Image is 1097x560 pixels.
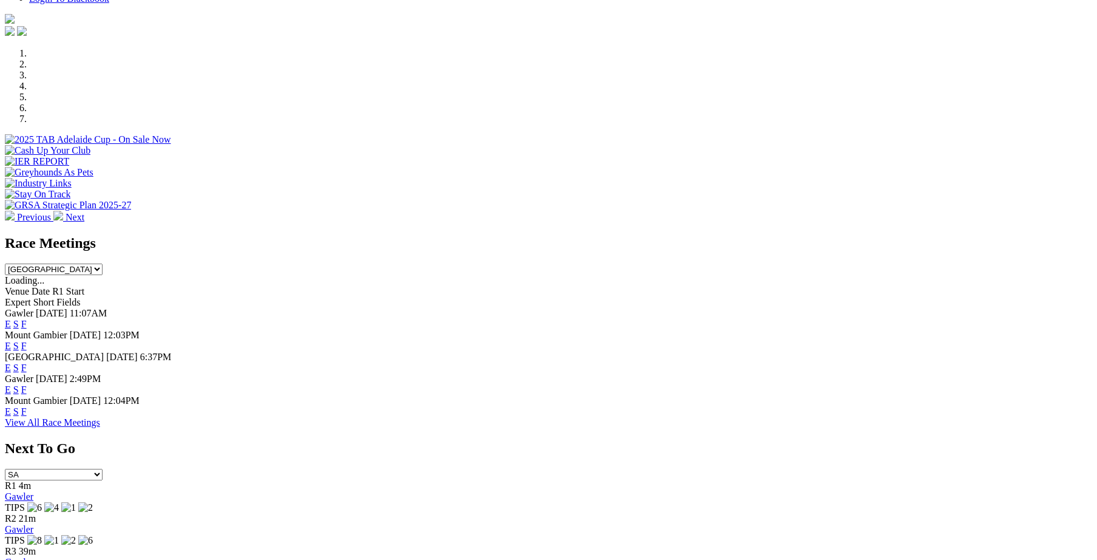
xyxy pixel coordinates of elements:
a: E [5,319,11,329]
span: 21m [19,513,36,524]
img: GRSA Strategic Plan 2025-27 [5,200,131,211]
span: [DATE] [36,308,67,318]
a: E [5,341,11,351]
img: Stay On Track [5,189,70,200]
a: E [5,363,11,373]
a: S [13,319,19,329]
span: R1 [5,480,16,491]
img: 6 [78,535,93,546]
span: 6:37PM [140,352,172,362]
a: Gawler [5,491,33,502]
span: TIPS [5,502,25,513]
span: Mount Gambier [5,395,67,406]
img: logo-grsa-white.png [5,14,15,24]
span: Gawler [5,308,33,318]
a: S [13,363,19,373]
span: Date [32,286,50,296]
a: F [21,384,27,395]
img: 6 [27,502,42,513]
span: [DATE] [70,330,101,340]
span: Mount Gambier [5,330,67,340]
span: 12:03PM [103,330,140,340]
span: 2:49PM [70,374,101,384]
a: Gawler [5,524,33,534]
span: 4m [19,480,31,491]
img: Greyhounds As Pets [5,167,93,178]
a: S [13,341,19,351]
span: [GEOGRAPHIC_DATA] [5,352,104,362]
span: [DATE] [106,352,138,362]
span: [DATE] [70,395,101,406]
span: Fields [56,297,80,307]
span: Venue [5,286,29,296]
a: E [5,406,11,417]
span: Gawler [5,374,33,384]
a: View All Race Meetings [5,417,100,428]
img: facebook.svg [5,26,15,36]
span: Expert [5,297,31,307]
a: S [13,406,19,417]
a: F [21,406,27,417]
span: Previous [17,212,51,222]
img: twitter.svg [17,26,27,36]
img: 1 [44,535,59,546]
img: 8 [27,535,42,546]
h2: Next To Go [5,440,1092,457]
a: S [13,384,19,395]
img: IER REPORT [5,156,69,167]
img: chevron-right-pager-white.svg [53,211,63,220]
img: 2 [61,535,76,546]
a: Previous [5,212,53,222]
span: R2 [5,513,16,524]
img: 2025 TAB Adelaide Cup - On Sale Now [5,134,171,145]
img: 2 [78,502,93,513]
span: R3 [5,546,16,556]
a: F [21,341,27,351]
a: F [21,319,27,329]
span: R1 Start [52,286,84,296]
span: 12:04PM [103,395,140,406]
span: Loading... [5,275,44,285]
span: [DATE] [36,374,67,384]
a: E [5,384,11,395]
a: F [21,363,27,373]
span: 11:07AM [70,308,107,318]
img: Industry Links [5,178,72,189]
h2: Race Meetings [5,235,1092,251]
a: Next [53,212,84,222]
img: 4 [44,502,59,513]
img: 1 [61,502,76,513]
span: Next [66,212,84,222]
img: chevron-left-pager-white.svg [5,211,15,220]
span: TIPS [5,535,25,545]
span: Short [33,297,55,307]
span: 39m [19,546,36,556]
img: Cash Up Your Club [5,145,90,156]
